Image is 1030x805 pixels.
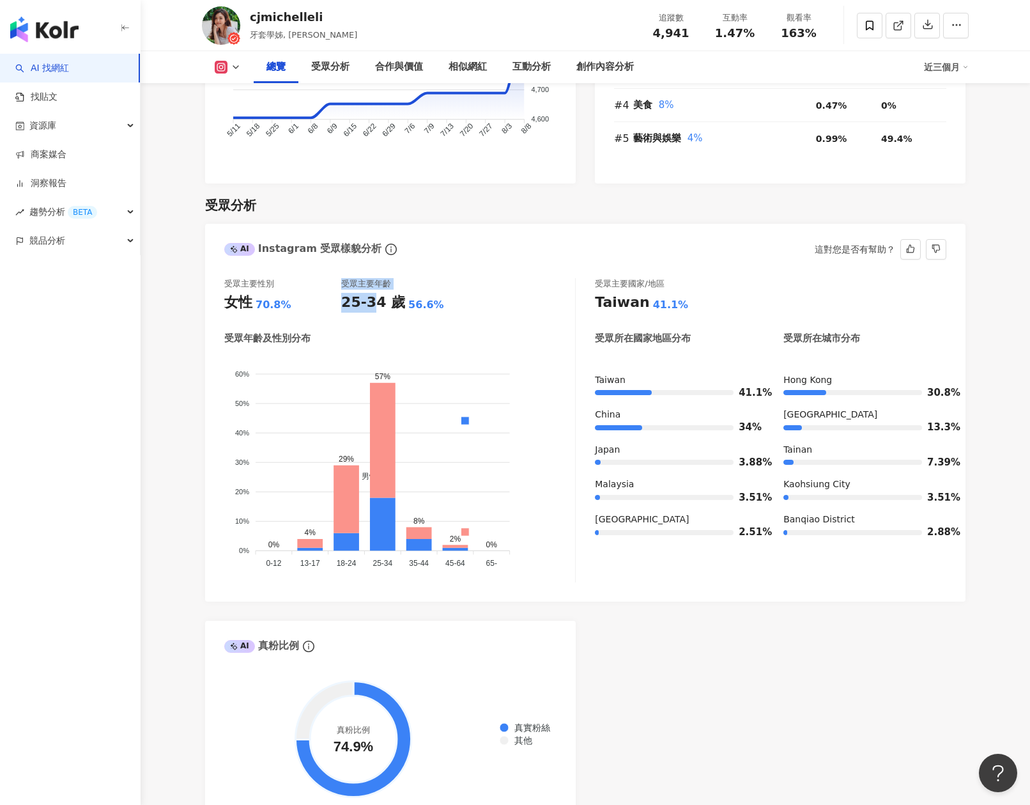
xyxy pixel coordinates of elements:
tspan: 6/22 [361,121,378,138]
div: Japan [595,444,758,457]
div: 70.8% [256,298,291,312]
div: 互動率 [711,12,759,24]
tspan: 7/13 [439,121,456,138]
span: 其他 [505,735,532,746]
tspan: 25-34 [373,559,392,568]
tspan: 0-12 [266,559,281,568]
span: 4,941 [653,26,689,40]
tspan: 5/18 [245,121,262,138]
div: 受眾主要年齡 [341,278,391,290]
span: 牙套學姊, [PERSON_NAME] [250,30,357,40]
tspan: 18-24 [337,559,357,568]
div: #4 [614,97,633,113]
div: Taiwan [595,374,758,387]
span: 41.1% [739,388,758,398]
tspan: 6/9 [325,121,339,135]
tspan: 6/1 [286,121,300,135]
div: AI [224,243,255,256]
span: 7.39% [927,458,946,467]
tspan: 40% [235,428,249,436]
tspan: 60% [235,370,249,377]
div: 這對您是否有幫助？ [815,244,895,254]
span: 30.8% [927,388,946,398]
div: 創作內容分析 [576,59,634,75]
div: 近三個月 [924,57,969,77]
a: 商案媒合 [15,148,66,161]
tspan: 4,700 [531,86,549,93]
div: Hong Kong [783,374,946,387]
tspan: 7/20 [458,121,475,138]
span: 49.4% [881,134,912,144]
div: 受眾主要性別 [224,278,274,290]
div: 受眾主要國家/地區 [595,278,664,290]
div: 觀看率 [774,12,823,24]
div: Banqiao District [783,513,946,526]
div: cjmichelleli [250,9,357,25]
span: 男性 [352,472,377,481]
tspan: 13-17 [300,559,320,568]
div: Tainan [783,444,946,457]
span: 4% [688,132,703,144]
span: 163% [781,27,817,40]
span: 0.47% [816,100,847,111]
div: 受眾所在國家地區分布 [595,332,691,345]
span: 0% [881,100,896,111]
tspan: 8/3 [500,121,514,135]
span: info-circle [383,242,399,257]
a: searchAI 找網紅 [15,62,69,75]
span: info-circle [301,639,316,654]
tspan: 0% [239,547,249,554]
tspan: 8/8 [519,121,534,135]
span: rise [15,208,24,217]
a: 洞察報告 [15,177,66,190]
div: [GEOGRAPHIC_DATA] [783,409,946,421]
tspan: 6/8 [306,121,320,135]
span: 13.3% [927,423,946,432]
div: 受眾所在城市分布 [783,332,860,345]
span: 34% [739,423,758,432]
div: 25-34 歲 [341,293,405,313]
span: 3.51% [927,493,946,503]
div: 相似網紅 [449,59,487,75]
tspan: 45-64 [445,559,465,568]
tspan: 7/27 [477,121,495,138]
tspan: 5/25 [264,121,281,138]
div: AI [224,640,255,653]
tspan: 50% [235,399,249,407]
span: 2.88% [927,528,946,537]
tspan: 7/6 [403,121,417,135]
div: 41.1% [653,298,689,312]
div: 追蹤數 [647,12,695,24]
tspan: 4,600 [531,115,549,123]
div: Taiwan [595,293,649,313]
span: 資源庫 [29,111,56,140]
div: 總覽 [266,59,286,75]
span: 美食 [633,99,652,111]
div: China [595,409,758,421]
iframe: Help Scout Beacon - Open [979,754,1017,792]
tspan: 10% [235,517,249,525]
span: 8% [659,99,674,111]
tspan: 6/29 [380,121,397,138]
div: 互動分析 [512,59,551,75]
tspan: 35-44 [409,559,429,568]
tspan: 30% [235,458,249,465]
span: 趨勢分析 [29,198,97,226]
tspan: 6/15 [342,121,359,138]
div: [GEOGRAPHIC_DATA] [595,513,758,526]
span: dislike [932,244,941,253]
span: 競品分析 [29,226,65,255]
img: logo [10,17,79,42]
tspan: 5/11 [226,121,243,138]
span: 藝術與娛樂 [633,132,681,144]
span: 3.51% [739,493,758,503]
span: like [906,244,915,253]
div: 56.6% [408,298,444,312]
tspan: 7/9 [422,121,436,135]
tspan: 20% [235,488,249,496]
div: Kaohsiung City [783,478,946,491]
div: 受眾年齡及性別分布 [224,332,311,345]
div: 女性 [224,293,252,313]
span: 真實粉絲 [505,723,550,733]
tspan: 65- [486,559,497,568]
